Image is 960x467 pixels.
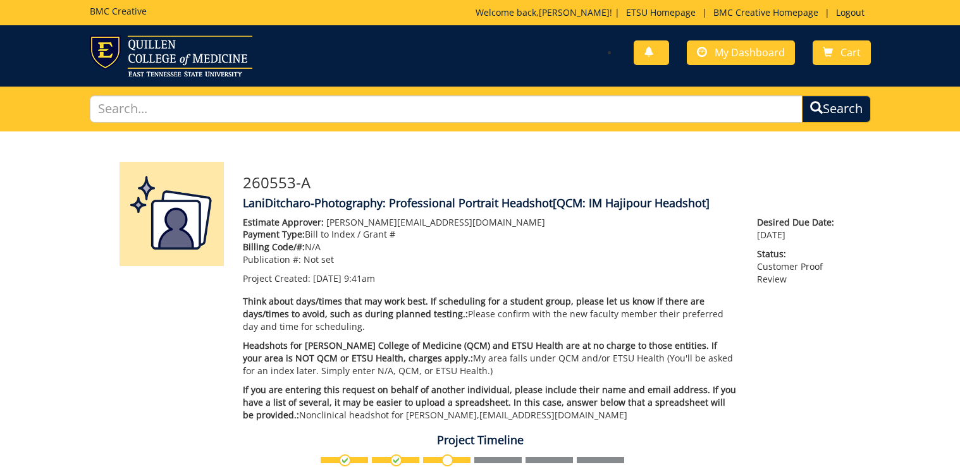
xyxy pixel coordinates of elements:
[243,241,305,253] span: Billing Code/#:
[553,195,710,210] span: [QCM: IM Hajipour Headshot]
[243,384,738,422] p: Nonclinical headshot for [PERSON_NAME], [EMAIL_ADDRESS][DOMAIN_NAME]
[243,339,738,377] p: My area falls under QCM and/or ETSU Health (You'll be asked for an index later. Simply enter N/A,...
[243,228,738,241] p: Bill to Index / Grant #
[441,454,453,466] img: no
[339,454,351,466] img: checkmark
[243,253,301,265] span: Publication #:
[243,339,717,364] span: Headshots for [PERSON_NAME] College of Medicine (QCM) and ETSU Health are at no charge to those e...
[90,95,803,123] input: Search...
[620,6,702,18] a: ETSU Homepage
[243,216,738,229] p: [PERSON_NAME][EMAIL_ADDRESS][DOMAIN_NAME]
[313,272,375,284] span: [DATE] 9:41am
[243,197,840,210] h4: LaniDitcharo-Photography: Professional Portrait Headshot
[707,6,825,18] a: BMC Creative Homepage
[120,162,224,266] img: Product featured image
[687,40,795,65] a: My Dashboard
[802,95,871,123] button: Search
[830,6,871,18] a: Logout
[757,216,840,241] p: [DATE]
[243,295,738,333] p: Please confirm with the new faculty member their preferred day and time for scheduling.
[757,216,840,229] span: Desired Due Date:
[243,272,311,284] span: Project Created:
[90,35,252,76] img: ETSU logo
[110,434,850,447] h4: Project Timeline
[476,6,871,19] p: Welcome back, ! | | |
[243,216,324,228] span: Estimate Approver:
[539,6,610,18] a: [PERSON_NAME]
[243,384,736,421] span: If you are entering this request on behalf of another individual, please include their name and e...
[304,253,334,265] span: Not set
[813,40,871,65] a: Cart
[715,45,785,59] span: My Dashboard
[90,6,147,16] h5: BMC Creative
[243,174,840,191] h3: 260553-A
[243,295,705,320] span: Think about days/times that may work best. If scheduling for a student group, please let us know ...
[243,228,305,240] span: Payment Type:
[840,45,861,59] span: Cart
[757,248,840,286] p: Customer Proof Review
[390,454,402,466] img: checkmark
[757,248,840,260] span: Status:
[243,241,738,253] p: N/A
